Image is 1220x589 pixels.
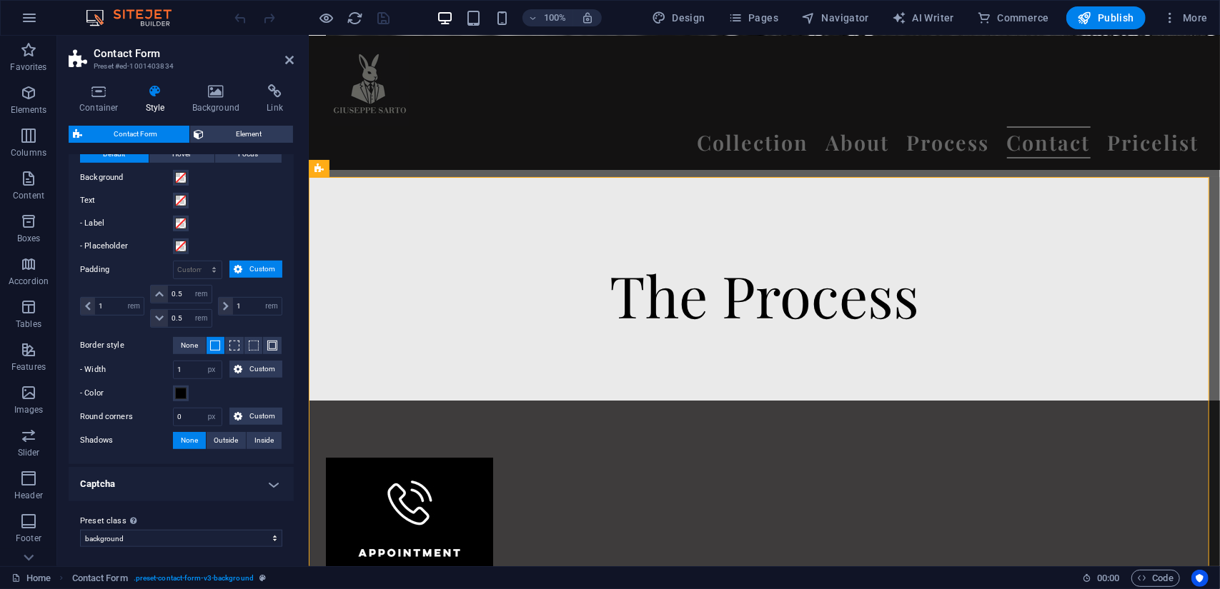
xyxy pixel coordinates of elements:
[728,11,778,25] span: Pages
[11,147,46,158] p: Columns
[80,169,173,186] label: Background
[652,11,705,25] span: Design
[801,11,869,25] span: Navigator
[190,126,294,143] button: Element
[173,337,206,354] button: None
[1066,6,1146,29] button: Publish
[247,408,278,425] span: Custom
[1107,573,1109,583] span: :
[256,84,294,114] h4: Link
[247,432,282,449] button: Inside
[11,570,51,587] a: Click to cancel selection. Double-click to open Pages
[1078,11,1134,25] span: Publish
[229,408,282,425] button: Custom
[16,533,41,544] p: Footer
[254,432,274,449] span: Inside
[80,337,173,354] label: Border style
[723,6,784,29] button: Pages
[347,10,364,26] i: Reload page
[214,432,239,449] span: Outside
[94,47,294,60] h2: Contact Form
[1138,570,1174,587] span: Code
[173,432,206,449] button: None
[80,385,173,402] label: - Color
[69,84,135,114] h4: Container
[522,9,573,26] button: 100%
[886,6,960,29] button: AI Writer
[247,361,278,378] span: Custom
[646,6,711,29] button: Design
[18,447,40,458] p: Slider
[86,126,185,143] span: Contact Form
[16,318,41,330] p: Tables
[544,9,567,26] h6: 100%
[259,574,266,582] i: This element is a customizable preset
[135,84,182,114] h4: Style
[72,570,266,587] nav: breadcrumb
[207,432,247,449] button: Outside
[1097,570,1119,587] span: 00 00
[14,490,43,501] p: Header
[69,467,294,501] h4: Captcha
[80,238,173,255] label: - Placeholder
[80,361,173,378] label: - Width
[14,404,44,416] p: Images
[1163,11,1208,25] span: More
[181,432,198,449] span: None
[795,6,875,29] button: Navigator
[80,261,173,278] label: Padding
[892,11,954,25] span: AI Writer
[11,104,47,116] p: Elements
[229,261,282,278] button: Custom
[80,432,173,449] label: Shadows
[17,233,41,244] p: Boxes
[971,6,1055,29] button: Commerce
[94,60,265,73] h3: Preset #ed-1001403834
[10,61,46,73] p: Favorites
[182,84,257,114] h4: Background
[209,126,289,143] span: Element
[646,6,711,29] div: Design (Ctrl+Alt+Y)
[1082,570,1120,587] h6: Session time
[581,11,594,24] i: On resize automatically adjust zoom level to fit chosen device.
[69,126,189,143] button: Contact Form
[134,570,254,587] span: . preset-contact-form-v3-background
[181,337,198,354] span: None
[9,276,49,287] p: Accordion
[13,190,44,201] p: Content
[72,570,128,587] span: Click to select. Double-click to edit
[1191,570,1209,587] button: Usercentrics
[80,408,173,426] label: Round corners
[347,9,364,26] button: reload
[82,9,189,26] img: Editor Logo
[229,361,282,378] button: Custom
[80,192,173,209] label: Text
[80,215,173,232] label: - Label
[1131,570,1180,587] button: Code
[977,11,1049,25] span: Commerce
[1157,6,1214,29] button: More
[11,361,46,373] p: Features
[318,9,335,26] button: Click here to leave preview mode and continue editing
[80,513,282,530] label: Preset class
[247,261,278,278] span: Custom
